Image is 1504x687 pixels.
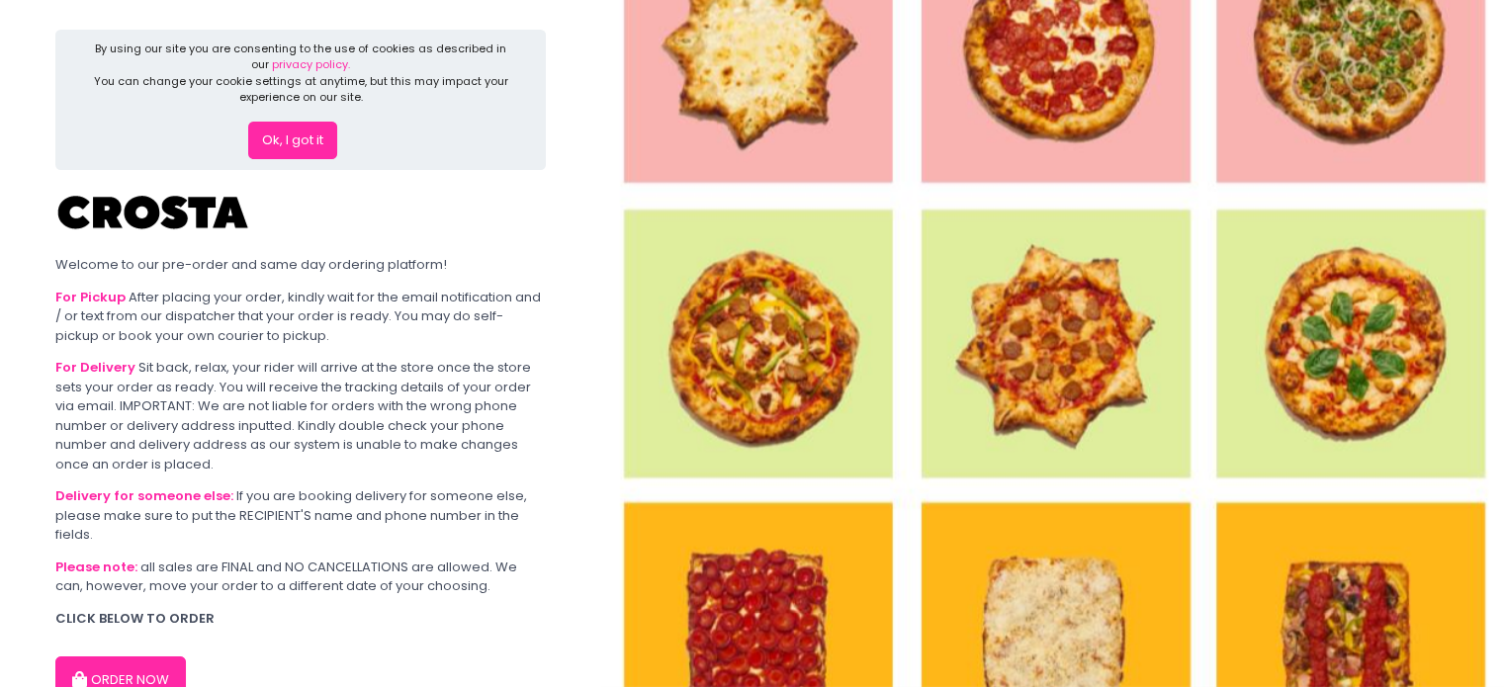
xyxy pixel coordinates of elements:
[55,255,546,275] div: Welcome to our pre-order and same day ordering platform!
[55,358,135,377] b: For Delivery
[272,56,350,72] a: privacy policy.
[55,288,546,346] div: After placing your order, kindly wait for the email notification and / or text from our dispatche...
[55,609,546,629] div: CLICK BELOW TO ORDER
[55,558,546,596] div: all sales are FINAL and NO CANCELLATIONS are allowed. We can, however, move your order to a diffe...
[55,183,253,242] img: Crosta Pizzeria
[55,358,546,473] div: Sit back, relax, your rider will arrive at the store once the store sets your order as ready. You...
[89,41,513,106] div: By using our site you are consenting to the use of cookies as described in our You can change you...
[55,486,233,505] b: Delivery for someone else:
[55,486,546,545] div: If you are booking delivery for someone else, please make sure to put the RECIPIENT'S name and ph...
[55,558,137,576] b: Please note:
[55,288,126,306] b: For Pickup
[248,122,337,159] button: Ok, I got it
